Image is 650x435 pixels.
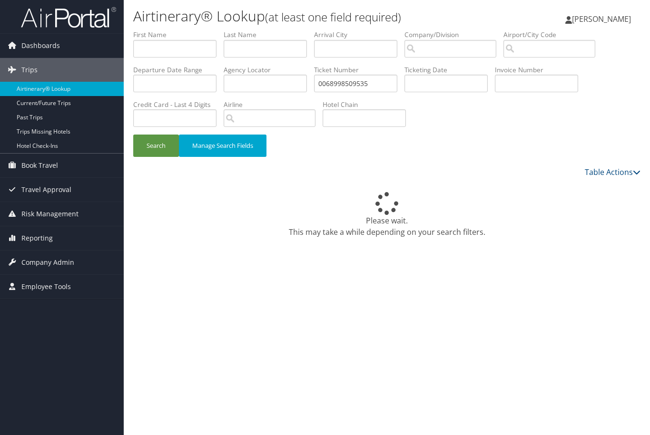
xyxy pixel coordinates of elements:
label: Airline [224,100,323,109]
label: Arrival City [314,30,404,39]
label: Credit Card - Last 4 Digits [133,100,224,109]
label: Airport/City Code [503,30,602,39]
button: Manage Search Fields [179,135,266,157]
span: Reporting [21,226,53,250]
label: Last Name [224,30,314,39]
img: airportal-logo.png [21,6,116,29]
button: Search [133,135,179,157]
span: Risk Management [21,202,79,226]
a: [PERSON_NAME] [565,5,640,33]
span: Book Travel [21,154,58,177]
span: Employee Tools [21,275,71,299]
span: Travel Approval [21,178,71,202]
label: Departure Date Range [133,65,224,75]
div: Please wait. This may take a while depending on your search filters. [133,192,640,238]
small: (at least one field required) [265,9,401,25]
span: Dashboards [21,34,60,58]
h1: Airtinerary® Lookup [133,6,472,26]
label: Ticket Number [314,65,404,75]
span: Company Admin [21,251,74,274]
label: Hotel Chain [323,100,413,109]
span: Trips [21,58,38,82]
label: Company/Division [404,30,503,39]
label: Ticketing Date [404,65,495,75]
label: Invoice Number [495,65,585,75]
span: [PERSON_NAME] [572,14,631,24]
a: Table Actions [585,167,640,177]
label: First Name [133,30,224,39]
label: Agency Locator [224,65,314,75]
